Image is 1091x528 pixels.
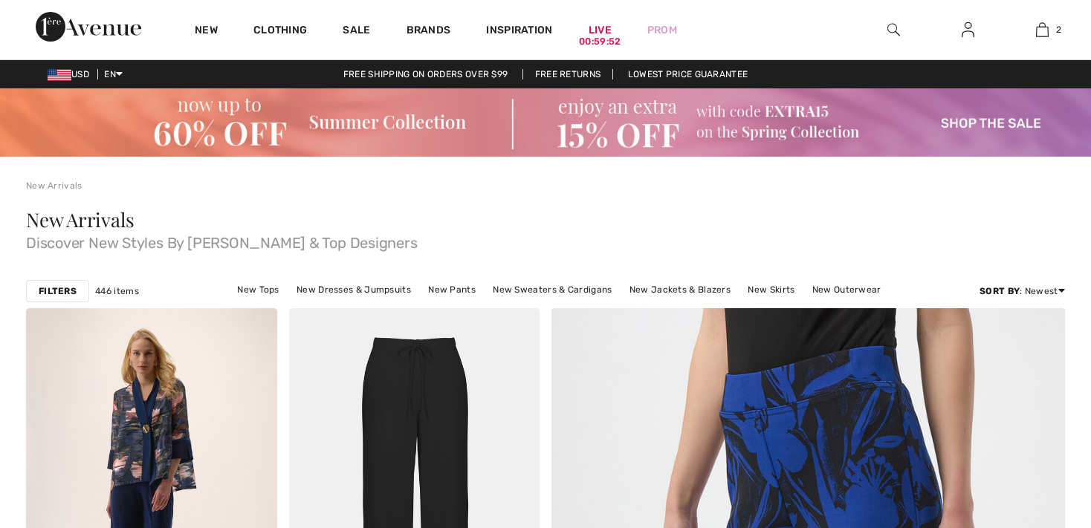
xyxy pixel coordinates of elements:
a: New Skirts [740,280,802,299]
a: New Pants [421,280,483,299]
span: New Arrivals [26,206,134,232]
a: New Tops [230,280,286,299]
a: New Jackets & Blazers [622,280,738,299]
img: search the website [887,21,900,39]
span: 2 [1056,23,1061,36]
a: Sign In [950,21,986,39]
a: Free Returns [522,69,614,79]
a: New Outerwear [805,280,889,299]
a: Free shipping on orders over $99 [331,69,520,79]
a: Clothing [253,24,307,39]
a: Brands [407,24,451,39]
a: Prom [647,22,677,38]
span: EN [104,69,123,79]
div: : Newest [980,284,1065,298]
a: New Dresses & Jumpsuits [289,280,418,299]
a: 2 [1006,21,1078,39]
a: Lowest Price Guarantee [616,69,760,79]
span: Discover New Styles By [PERSON_NAME] & Top Designers [26,229,1065,250]
a: Sale [343,24,370,39]
img: 1ère Avenue [36,12,141,42]
strong: Filters [39,284,77,298]
img: My Bag [1036,21,1049,39]
a: New Sweaters & Cardigans [485,280,619,299]
img: My Info [962,21,974,39]
div: 00:59:52 [579,35,621,49]
a: New Arrivals [26,180,82,191]
span: 446 items [95,284,139,298]
span: USD [48,69,95,79]
a: Live00:59:52 [589,22,612,38]
span: Inspiration [486,24,552,39]
strong: Sort By [980,286,1020,296]
a: New [195,24,218,39]
img: US Dollar [48,69,71,81]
